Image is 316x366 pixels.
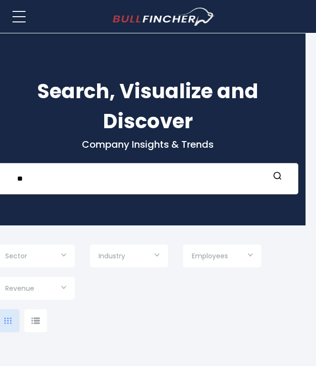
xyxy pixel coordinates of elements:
[99,248,159,265] input: Selection
[192,252,228,260] span: Employees
[5,284,34,293] span: Revenue
[31,317,40,324] img: icon-comp-list-view.svg
[5,252,27,260] span: Sector
[4,317,12,324] img: icon-comp-grid.svg
[271,171,284,183] button: Search
[5,248,66,265] input: Selection
[113,8,215,26] a: Go to homepage
[99,252,125,260] span: Industry
[5,281,66,298] input: Selection
[113,8,215,26] img: bullfincher logo
[192,248,253,265] input: Selection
